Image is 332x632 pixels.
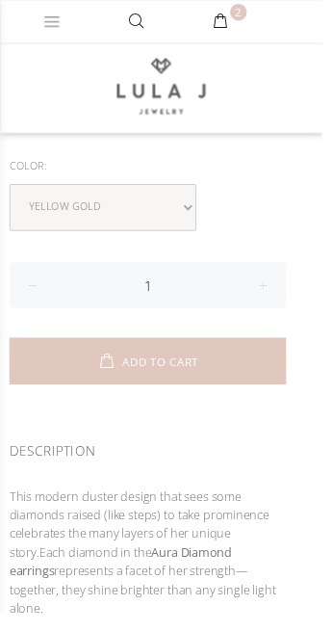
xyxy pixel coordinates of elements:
button: 2 [210,7,244,38]
div: Color: [10,158,294,183]
span: ADD TO CART [125,367,204,379]
div: DESCRIPTION [10,431,294,491]
button: ADD TO CART [10,348,294,396]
